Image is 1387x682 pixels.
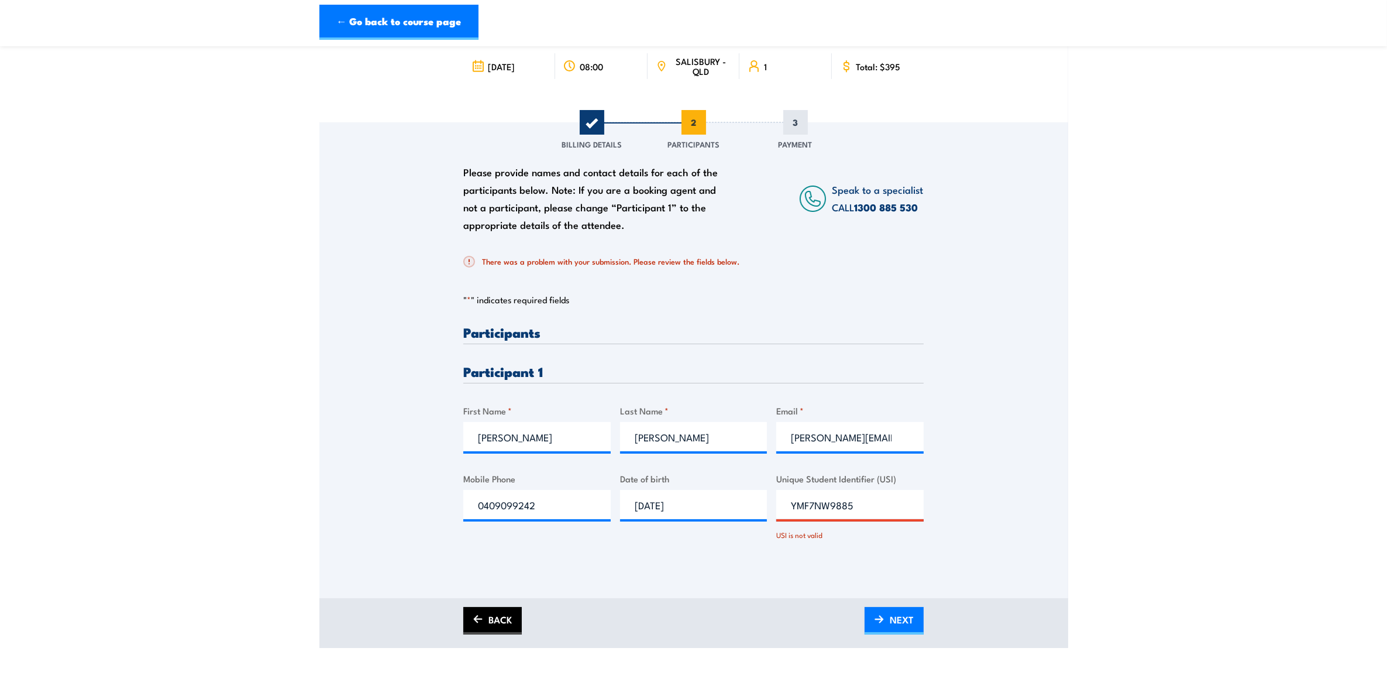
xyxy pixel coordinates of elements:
a: NEXT [865,607,924,635]
label: Mobile Phone [463,472,611,485]
span: 1 [580,110,604,135]
span: Billing Details [562,138,622,150]
span: [DATE] [488,61,515,71]
span: 2 [682,110,706,135]
span: 1 [764,61,767,71]
div: USI is not valid [776,524,924,541]
span: Total: $395 [856,61,901,71]
a: 1300 885 530 [855,200,918,215]
p: " " indicates required fields [463,294,924,306]
label: First Name [463,404,611,417]
a: ← Go back to course page [319,5,479,40]
span: Speak to a specialist CALL [832,182,924,214]
label: Unique Student Identifier (USI) [776,472,924,485]
h3: Participants [463,325,924,339]
span: 3 [783,110,808,135]
h2: There was a problem with your submission. Please review the fields below. [463,256,914,268]
span: Payment [779,138,813,150]
span: NEXT [890,604,914,635]
span: Participants [667,138,720,150]
span: 08:00 [580,61,603,71]
label: Email [776,404,924,417]
h3: Participant 1 [463,365,924,378]
span: SALISBURY - QLD [670,56,731,76]
div: Please provide names and contact details for each of the participants below. Note: If you are a b... [463,163,729,234]
label: Date of birth [620,472,768,485]
a: BACK [463,607,522,635]
label: Last Name [620,404,768,417]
